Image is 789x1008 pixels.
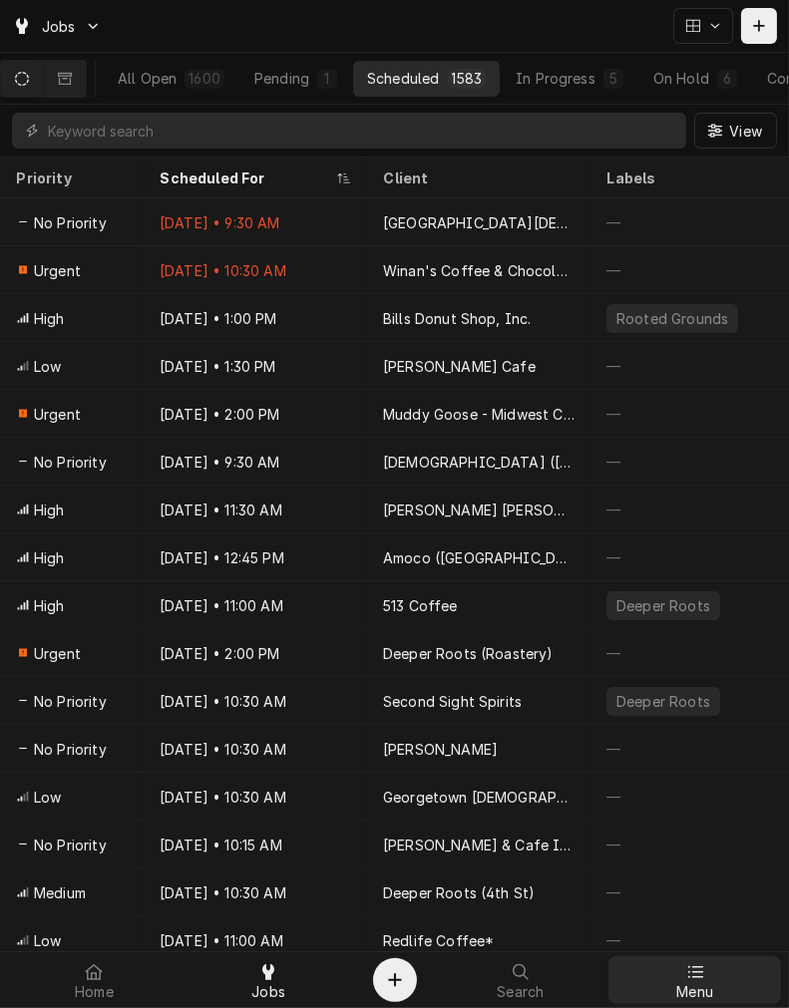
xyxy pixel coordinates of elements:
a: Home [8,956,181,1004]
span: No Priority [34,212,107,233]
span: Menu [676,984,713,1000]
span: No Priority [34,691,107,712]
div: 1 [321,68,333,89]
div: Redlife Coffee* [383,930,494,951]
span: No Priority [34,452,107,473]
span: High [34,308,65,329]
div: [DATE] • 10:30 AM [144,725,367,773]
div: Georgetown [DEMOGRAPHIC_DATA][PERSON_NAME] [383,787,575,808]
span: View [725,121,766,142]
span: Jobs [251,984,285,1000]
input: Keyword search [48,113,676,149]
div: In Progress [516,68,595,89]
div: [DATE] • 11:00 AM [144,581,367,629]
div: [DATE] • 2:00 PM [144,629,367,677]
span: Urgent [34,260,81,281]
div: 1600 [189,68,220,89]
span: Low [34,930,61,951]
div: All Open [118,68,177,89]
div: Rooted Grounds [614,308,730,329]
span: Low [34,787,61,808]
a: Search [435,956,607,1004]
span: Low [34,356,61,377]
span: No Priority [34,835,107,855]
div: 5 [607,68,619,89]
div: [DEMOGRAPHIC_DATA] ([GEOGRAPHIC_DATA]) [383,452,575,473]
div: [PERSON_NAME] Cafe [383,356,536,377]
div: Second Sight Spirits [383,691,522,712]
div: [DATE] • 10:30 AM [144,246,367,294]
a: Go to Jobs [4,10,110,43]
div: 6 [721,68,733,89]
div: Scheduled [367,68,439,89]
span: Search [497,984,544,1000]
span: No Priority [34,739,107,760]
div: Deeper Roots (4th St) [383,882,535,903]
div: [DATE] • 11:00 AM [144,916,367,964]
span: Jobs [42,16,76,37]
div: [DATE] • 10:30 AM [144,773,367,821]
div: Pending [254,68,309,89]
div: Scheduled For [160,168,331,188]
div: Muddy Goose - Midwest Coffee Co., LLC [383,404,575,425]
a: Menu [608,956,781,1004]
a: Jobs [183,956,355,1004]
span: High [34,547,65,568]
div: [DATE] • 12:45 PM [144,533,367,581]
span: High [34,500,65,520]
div: [DATE] • 10:15 AM [144,821,367,868]
div: [PERSON_NAME] & Cafe II ([GEOGRAPHIC_DATA]) [383,835,575,855]
div: 513 Coffee [383,595,458,616]
div: [DATE] • 1:00 PM [144,294,367,342]
div: Deeper Roots [614,691,712,712]
div: [DATE] • 10:30 AM [144,677,367,725]
span: High [34,595,65,616]
div: Client [383,168,571,188]
div: Deeper Roots [614,595,712,616]
span: Home [75,984,114,1000]
div: [PERSON_NAME] [PERSON_NAME] Lounge [383,500,575,520]
button: View [694,113,777,149]
div: Winan's Coffee & Chocolate ([GEOGRAPHIC_DATA]) [383,260,575,281]
div: [DATE] • 11:30 AM [144,486,367,533]
div: [DATE] • 2:00 PM [144,390,367,438]
span: Urgent [34,404,81,425]
div: Deeper Roots (Roastery) [383,643,554,664]
div: Amoco ([GEOGRAPHIC_DATA][PERSON_NAME]) [383,547,575,568]
div: [DATE] • 1:30 PM [144,342,367,390]
div: [DATE] • 9:30 AM [144,198,367,246]
span: Urgent [34,643,81,664]
span: Medium [34,882,86,903]
div: On Hold [653,68,709,89]
div: 1583 [452,68,483,89]
div: [DATE] • 9:30 AM [144,438,367,486]
button: Create Object [373,958,417,1002]
div: [GEOGRAPHIC_DATA][DEMOGRAPHIC_DATA] [383,212,575,233]
div: Priority [16,168,124,188]
div: Bills Donut Shop, Inc. [383,308,532,329]
div: [PERSON_NAME] [383,739,498,760]
div: [DATE] • 10:30 AM [144,868,367,916]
